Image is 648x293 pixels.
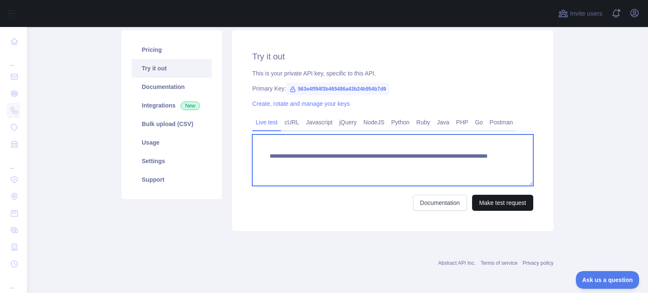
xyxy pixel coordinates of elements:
[132,40,212,59] a: Pricing
[286,83,389,95] span: 563e4ff94f3b465486a43b24b954b7d9
[302,116,336,129] a: Javascript
[132,96,212,115] a: Integrations New
[252,100,350,107] a: Create, rotate and manage your keys
[7,273,20,290] div: ...
[486,116,516,129] a: Postman
[252,84,533,93] div: Primary Key:
[523,260,553,266] a: Privacy policy
[388,116,413,129] a: Python
[281,116,302,129] a: cURL
[132,78,212,96] a: Documentation
[7,153,20,170] div: ...
[472,116,486,129] a: Go
[472,195,533,211] button: Make test request
[570,9,602,19] span: Invite users
[413,195,467,211] a: Documentation
[132,170,212,189] a: Support
[336,116,360,129] a: jQuery
[132,115,212,133] a: Bulk upload (CSV)
[252,116,281,129] a: Live test
[413,116,434,129] a: Ruby
[7,51,20,67] div: ...
[132,152,212,170] a: Settings
[434,116,453,129] a: Java
[360,116,388,129] a: NodeJS
[481,260,517,266] a: Terms of service
[453,116,472,129] a: PHP
[132,133,212,152] a: Usage
[252,51,533,62] h2: Try it out
[556,7,604,20] button: Invite users
[132,59,212,78] a: Try it out
[252,69,533,78] div: This is your private API key, specific to this API.
[438,260,476,266] a: Abstract API Inc.
[576,271,640,289] iframe: Toggle Customer Support
[181,102,200,110] span: New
